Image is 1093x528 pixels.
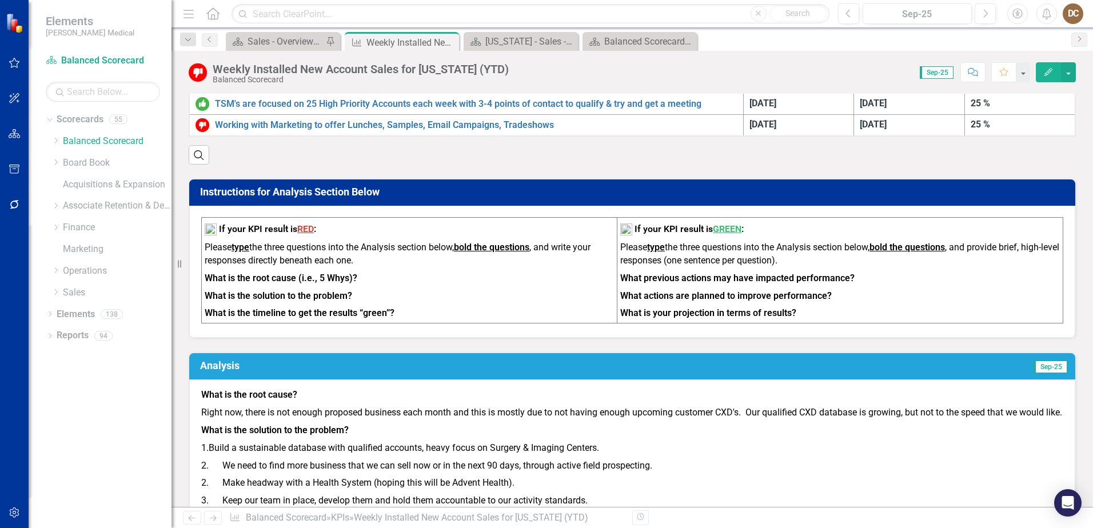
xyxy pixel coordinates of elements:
div: 25 % [971,118,1069,131]
a: Balanced Scorecard [246,512,326,523]
img: mceclip2%20v12.png [205,223,217,235]
small: [PERSON_NAME] Medical [46,28,134,37]
span: [DATE] [860,119,887,130]
div: Balanced Scorecard Welcome Page [604,34,694,49]
input: Search Below... [46,82,160,102]
td: Double-Click to Edit Right Click for Context Menu [189,115,743,137]
td: Double-Click to Edit [854,115,965,137]
h3: Instructions for Analysis Section Below [200,186,1068,198]
span: [DATE] [860,98,887,109]
span: RED [297,223,314,234]
strong: If your KPI result is : [635,223,744,234]
strong: What actions are planned to improve performance? [620,290,832,301]
td: Double-Click to Edit [743,94,854,115]
strong: If your KPI result is : [219,223,316,234]
strong: What is the root cause (i.e., 5 Whys)? [205,273,357,283]
div: 94 [94,331,113,341]
td: Double-Click to Edit Right Click for Context Menu [189,94,743,115]
a: TSM's are focused on 25 High Priority Accounts each week with 3-4 points of contact to qualify & ... [215,99,737,109]
button: DC [1063,3,1083,24]
strong: type [232,242,249,253]
a: Reports [57,329,89,342]
td: Double-Click to Edit [743,115,854,137]
p: Please the three questions into the Analysis section below, , and write your responses directly b... [205,241,614,270]
a: Sales - Overview Dashboard [229,34,323,49]
td: Double-Click to Edit [854,94,965,115]
div: Weekly Installed New Account Sales for [US_STATE] (YTD) [366,35,456,50]
a: Board Book [63,157,171,170]
div: Sales - Overview Dashboard [248,34,323,49]
img: Below Target [196,118,209,132]
span: Sep-25 [920,66,954,79]
strong: What is the timeline to get the results “green”? [205,307,394,318]
p: 1. Build a sustainable database with qualified accounts, heavy focus on Surgery & Imaging Centers. [201,439,1063,457]
td: Double-Click to Edit [964,115,1075,137]
a: Associate Retention & Development [63,199,171,213]
div: Open Intercom Messenger [1054,489,1082,517]
span: Search [785,9,810,18]
div: 25 % [971,97,1069,110]
div: Weekly Installed New Account Sales for [US_STATE] (YTD) [354,512,588,523]
strong: bold the questions [454,242,529,253]
input: Search ClearPoint... [232,4,829,24]
a: Acquisitions & Expansion [63,178,171,191]
strong: What is the root cause? [201,389,297,400]
a: Finance [63,221,171,234]
img: mceclip1%20v16.png [620,223,632,235]
p: Right now, there is not enough proposed business each month and this is mostly due to not having ... [201,404,1063,422]
span: [DATE] [749,119,776,130]
p: Please the three questions into the Analysis section below, , and provide brief, high-level respo... [620,241,1060,270]
a: Balanced Scorecard [63,135,171,148]
td: To enrich screen reader interactions, please activate Accessibility in Grammarly extension settings [617,218,1063,323]
div: 55 [109,115,127,125]
span: Sep-25 [1034,361,1067,373]
a: Sales [63,286,171,299]
a: Operations [63,265,171,278]
span: Elements [46,14,134,28]
a: Balanced Scorecard Welcome Page [585,34,694,49]
a: [US_STATE] - Sales - Overview Dashboard [466,34,575,49]
img: ClearPoint Strategy [6,13,26,33]
div: 138 [101,309,123,319]
h3: Analysis [200,360,661,371]
button: Search [769,6,827,22]
strong: What previous actions may have impacted performance? [620,273,855,283]
p: 3. Keep our team in place, develop them and hold them accountable to our activity standards. [201,492,1063,510]
img: Below Target [189,63,207,82]
a: Marketing [63,243,171,256]
div: [US_STATE] - Sales - Overview Dashboard [485,34,575,49]
strong: bold the questions [869,242,945,253]
a: Working with Marketing to offer Lunches, Samples, Email Campaigns, Tradeshows [215,120,737,130]
p: 2. Make headway with a Health System (hoping this will be Advent Health). [201,474,1063,492]
td: To enrich screen reader interactions, please activate Accessibility in Grammarly extension settings [202,218,617,323]
button: Sep-25 [863,3,972,24]
strong: type [647,242,665,253]
strong: What is the solution to the problem? [201,425,349,435]
p: 2. We need to find more business that we can sell now or in the next 90 days, through active fiel... [201,457,1063,475]
img: On or Above Target [196,97,209,111]
strong: What is your projection in terms of results? [620,307,796,318]
span: GREEN [713,223,741,234]
a: Elements [57,308,95,321]
a: Balanced Scorecard [46,54,160,67]
td: Double-Click to Edit [964,94,1075,115]
div: Balanced Scorecard [213,75,509,84]
strong: What is the solution to the problem? [205,290,352,301]
a: Scorecards [57,113,103,126]
a: KPIs [331,512,349,523]
div: Sep-25 [867,7,968,21]
div: Weekly Installed New Account Sales for [US_STATE] (YTD) [213,63,509,75]
span: [DATE] [749,98,776,109]
div: » » [229,511,624,525]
